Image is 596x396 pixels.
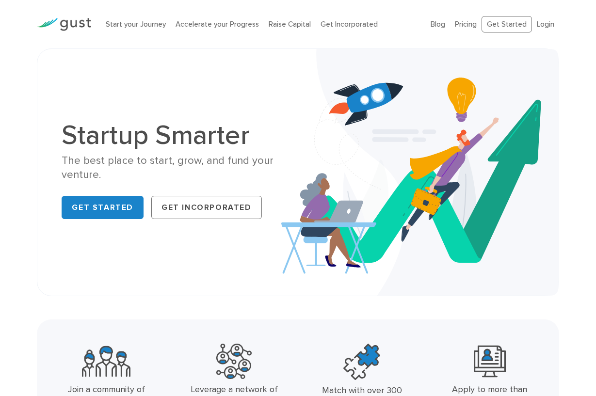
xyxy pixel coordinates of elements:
a: Pricing [455,20,477,29]
a: Blog [431,20,445,29]
a: Get Started [482,16,532,33]
a: Accelerate your Progress [176,20,259,29]
img: Community Founders [82,344,130,379]
img: Startup Smarter Hero [281,49,559,296]
a: Raise Capital [269,20,311,29]
img: Top Accelerators [343,344,380,380]
a: Start your Journey [106,20,166,29]
a: Login [537,20,554,29]
img: Powerful Partners [216,344,252,379]
img: Gust Logo [37,18,91,31]
img: Leading Angel Investment [474,344,506,379]
div: The best place to start, grow, and fund your venture. [62,154,290,182]
h1: Startup Smarter [62,122,290,149]
a: Get Incorporated [321,20,378,29]
a: Get Started [62,196,144,219]
a: Get Incorporated [151,196,262,219]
